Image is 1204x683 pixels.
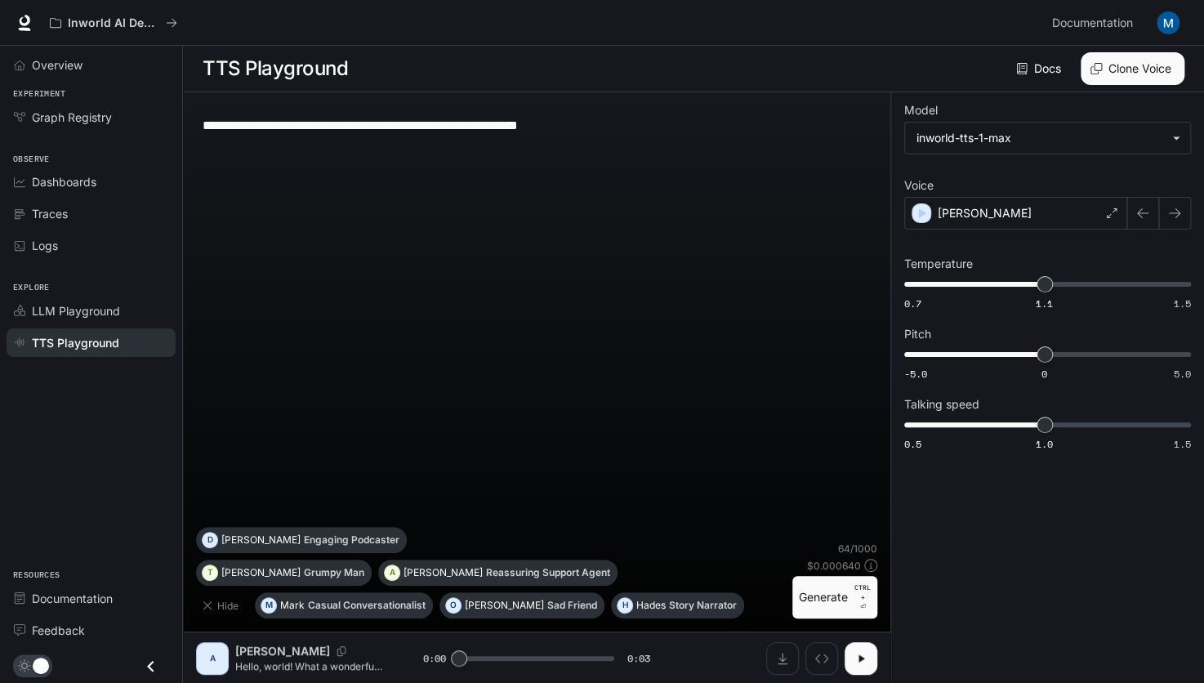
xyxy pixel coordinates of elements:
div: M [261,592,276,618]
a: Documentation [7,584,176,613]
button: Inspect [805,642,838,675]
span: 1.0 [1036,437,1053,451]
p: Story Narrator [669,600,737,610]
p: ⏎ [854,583,871,612]
div: inworld-tts-1-max [916,130,1164,146]
div: D [203,527,217,553]
span: 5.0 [1174,367,1191,381]
button: All workspaces [42,7,185,39]
button: D[PERSON_NAME]Engaging Podcaster [196,527,407,553]
p: Casual Conversationalist [308,600,426,610]
span: Traces [32,205,68,222]
p: Sad Friend [547,600,597,610]
div: inworld-tts-1-max [905,123,1190,154]
a: Dashboards [7,167,176,196]
button: Download audio [766,642,799,675]
p: Voice [904,180,934,191]
span: -5.0 [904,367,927,381]
span: Documentation [1052,13,1133,33]
a: Documentation [1046,7,1145,39]
p: [PERSON_NAME] [465,600,544,610]
p: Mark [280,600,305,610]
span: 0.7 [904,297,921,310]
p: Grumpy Man [304,568,364,578]
span: 0:00 [423,650,446,667]
h1: TTS Playground [203,52,348,85]
div: H [618,592,632,618]
p: Hades [636,600,666,610]
a: TTS Playground [7,328,176,357]
p: Reassuring Support Agent [486,568,610,578]
a: Docs [1013,52,1068,85]
button: MMarkCasual Conversationalist [255,592,433,618]
p: 64 / 1000 [838,542,877,556]
span: Logs [32,237,58,254]
span: 0 [1041,367,1047,381]
p: $ 0.000640 [807,559,861,573]
button: GenerateCTRL +⏎ [792,576,877,618]
a: Overview [7,51,176,79]
p: [PERSON_NAME] [938,205,1032,221]
button: O[PERSON_NAME]Sad Friend [439,592,604,618]
a: Traces [7,199,176,228]
span: TTS Playground [32,334,119,351]
button: T[PERSON_NAME]Grumpy Man [196,560,372,586]
span: 0:03 [627,650,650,667]
span: LLM Playground [32,302,120,319]
span: 1.5 [1174,297,1191,310]
span: 1.1 [1036,297,1053,310]
button: Copy Voice ID [330,646,353,656]
p: Engaging Podcaster [304,535,399,545]
button: Hide [196,592,248,618]
div: T [203,560,217,586]
p: [PERSON_NAME] [221,568,301,578]
span: Documentation [32,590,113,607]
button: HHadesStory Narrator [611,592,744,618]
p: [PERSON_NAME] [404,568,483,578]
p: Talking speed [904,399,979,410]
img: User avatar [1157,11,1179,34]
a: LLM Playground [7,297,176,325]
button: Clone Voice [1081,52,1184,85]
p: [PERSON_NAME] [235,643,330,659]
span: 1.5 [1174,437,1191,451]
p: Hello, world! What a wonderful day to be a text-to-speech model! [235,659,384,673]
p: Inworld AI Demos [68,16,159,30]
div: A [385,560,399,586]
span: Graph Registry [32,109,112,126]
a: Graph Registry [7,103,176,132]
button: User avatar [1152,7,1184,39]
span: Feedback [32,622,85,639]
button: Close drawer [132,650,169,683]
div: O [446,592,461,618]
div: A [199,645,225,672]
span: Overview [32,56,82,74]
span: 0.5 [904,437,921,451]
span: Dashboards [32,173,96,190]
a: Feedback [7,616,176,645]
button: A[PERSON_NAME]Reassuring Support Agent [378,560,618,586]
p: CTRL + [854,583,871,602]
a: Logs [7,231,176,260]
p: Pitch [904,328,931,340]
p: Model [904,105,938,116]
p: [PERSON_NAME] [221,535,301,545]
p: Temperature [904,258,973,270]
span: Dark mode toggle [33,656,49,674]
